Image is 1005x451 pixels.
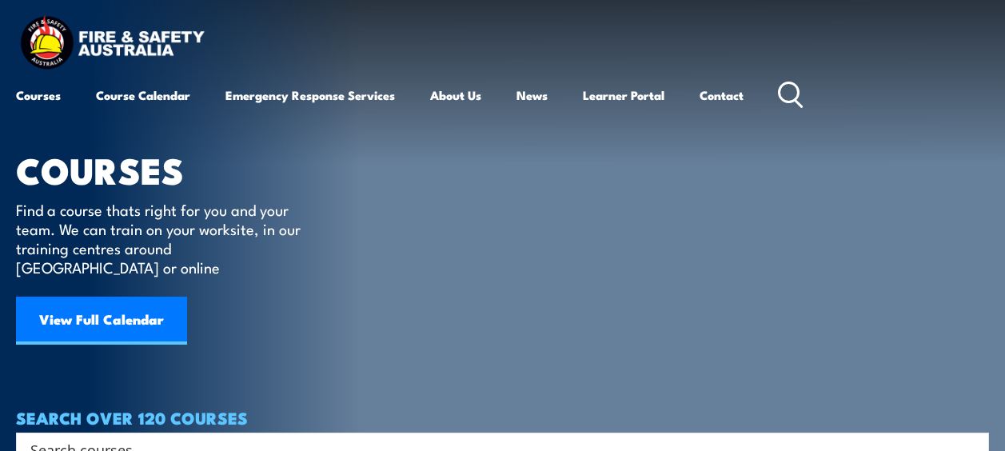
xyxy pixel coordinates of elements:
a: Courses [16,76,61,114]
a: Contact [700,76,744,114]
a: Course Calendar [96,76,190,114]
h1: COURSES [16,154,324,185]
a: News [516,76,548,114]
a: View Full Calendar [16,297,187,345]
a: About Us [430,76,481,114]
a: Emergency Response Services [225,76,395,114]
p: Find a course thats right for you and your team. We can train on your worksite, in our training c... [16,200,308,277]
a: Learner Portal [583,76,664,114]
h4: SEARCH OVER 120 COURSES [16,409,989,426]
